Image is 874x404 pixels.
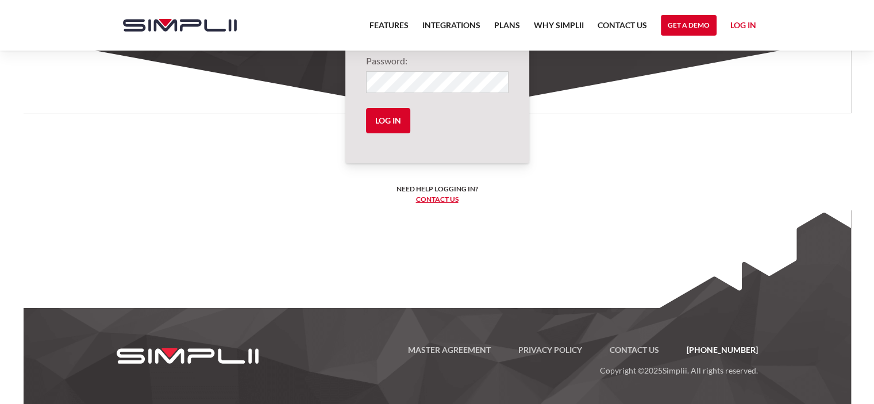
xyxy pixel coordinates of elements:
a: Contact US [598,18,647,39]
h6: Need help logging in? ‍ [396,184,478,205]
a: [PHONE_NUMBER] [673,343,758,357]
input: Log in [366,108,410,133]
a: Plans [494,18,520,39]
a: Get a Demo [661,15,717,36]
a: Contact US [596,343,673,357]
a: Integrations [422,18,480,39]
a: Master Agreement [394,343,505,357]
label: Password: [366,54,509,68]
img: Simplii [123,19,237,32]
a: Log in [730,18,756,36]
p: Copyright © Simplii. All rights reserved. [280,357,758,378]
form: Login [366,9,509,143]
a: Why Simplii [534,18,584,39]
a: Features [369,18,409,39]
a: Contact us [416,195,459,203]
a: Privacy Policy [505,343,596,357]
span: 2025 [644,365,663,375]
